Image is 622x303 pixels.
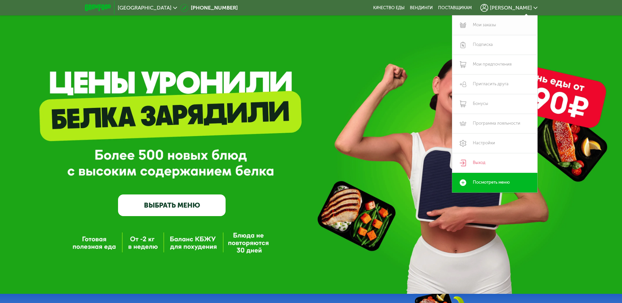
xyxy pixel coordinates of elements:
[490,5,532,10] span: [PERSON_NAME]
[452,173,537,192] a: Посмотреть меню
[452,114,537,133] a: Программа лояльности
[438,5,472,10] div: поставщикам
[180,4,238,12] a: [PHONE_NUMBER]
[452,35,537,55] a: Подписка
[452,74,537,94] a: Пригласить друга
[118,5,171,10] span: [GEOGRAPHIC_DATA]
[410,5,433,10] a: Вендинги
[118,194,226,216] a: ВЫБРАТЬ МЕНЮ
[373,5,405,10] a: Качество еды
[452,153,537,173] a: Выход
[452,94,537,114] a: Бонусы
[452,133,537,153] a: Настройки
[452,55,537,74] a: Мои предпочтения
[452,15,537,35] a: Мои заказы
